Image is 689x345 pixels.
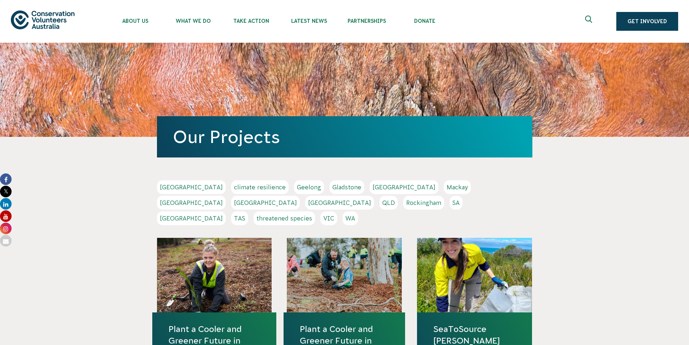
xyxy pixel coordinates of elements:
span: Partnerships [338,18,396,24]
a: [GEOGRAPHIC_DATA] [370,180,438,194]
a: QLD [379,196,398,210]
span: Latest News [280,18,338,24]
a: [GEOGRAPHIC_DATA] [231,196,300,210]
a: [GEOGRAPHIC_DATA] [157,180,226,194]
a: VIC [320,211,337,225]
a: threatened species [254,211,315,225]
button: Expand search box Close search box [581,13,598,30]
a: [GEOGRAPHIC_DATA] [305,196,374,210]
a: Geelong [294,180,324,194]
img: logo.svg [11,10,75,29]
a: SA [450,196,463,210]
a: WA [343,211,358,225]
span: Donate [396,18,454,24]
a: Get Involved [616,12,678,31]
span: Take Action [222,18,280,24]
span: About Us [106,18,164,24]
a: [GEOGRAPHIC_DATA] [157,196,226,210]
a: TAS [231,211,248,225]
a: [GEOGRAPHIC_DATA] [157,211,226,225]
a: Mackay [444,180,471,194]
span: Expand search box [585,16,594,27]
span: What We Do [164,18,222,24]
a: Gladstone [329,180,364,194]
a: Rockingham [403,196,444,210]
a: climate resilience [231,180,289,194]
a: Our Projects [173,127,280,147]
